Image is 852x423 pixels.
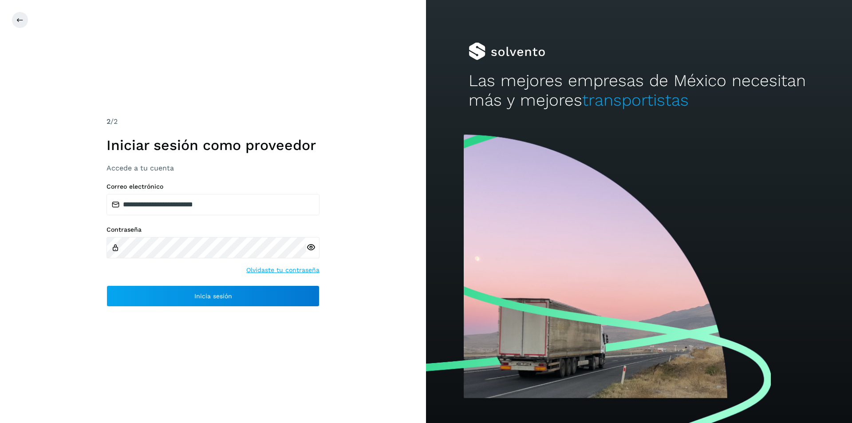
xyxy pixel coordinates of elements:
[106,183,319,190] label: Correo electrónico
[106,226,319,233] label: Contraseña
[469,71,809,111] h2: Las mejores empresas de México necesitan más y mejores
[246,265,319,275] a: Olvidaste tu contraseña
[106,285,319,307] button: Inicia sesión
[106,137,319,154] h1: Iniciar sesión como proveedor
[194,293,232,299] span: Inicia sesión
[582,91,689,110] span: transportistas
[106,164,319,172] h3: Accede a tu cuenta
[106,117,110,126] span: 2
[106,116,319,127] div: /2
